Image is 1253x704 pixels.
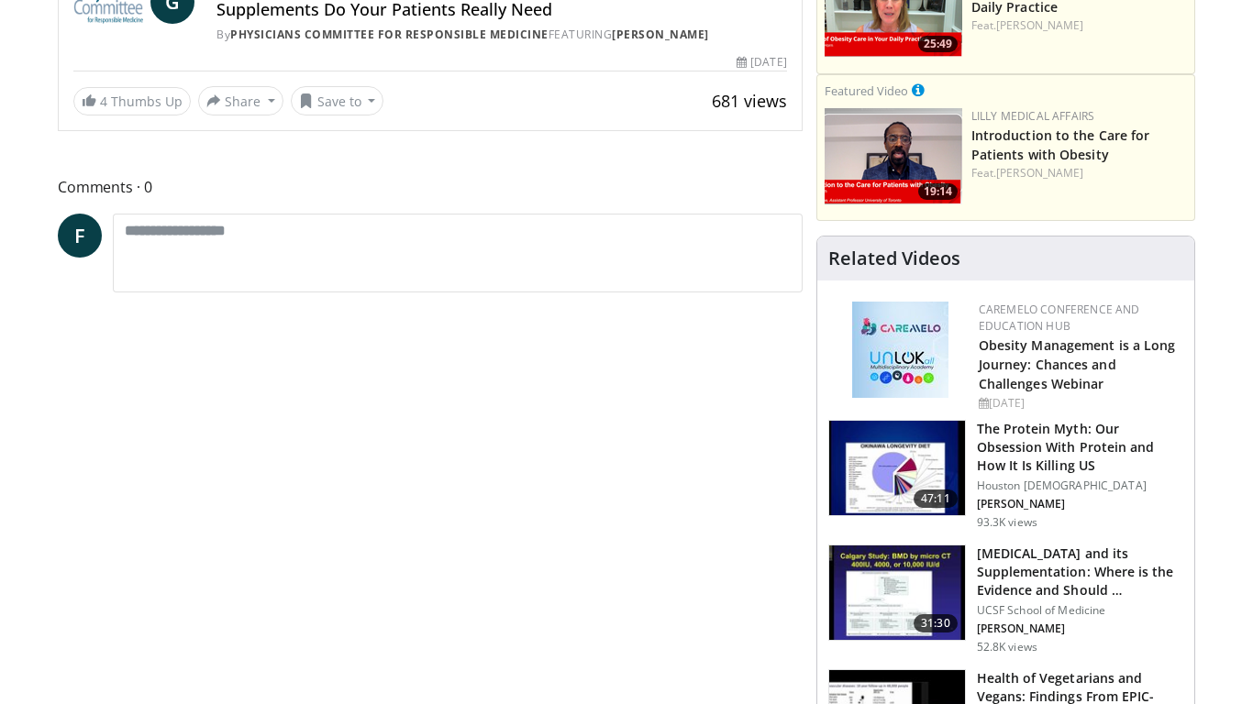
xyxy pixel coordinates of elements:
[216,27,786,43] div: By FEATURING
[977,497,1183,511] p: [PERSON_NAME]
[825,108,962,204] a: 19:14
[914,614,958,632] span: 31:30
[914,489,958,508] span: 47:11
[971,165,1187,181] div: Feat.
[829,421,965,516] img: b7b8b05e-5021-418b-a89a-60a270e7cf82.150x105_q85_crop-smart_upscale.jpg
[996,17,1083,33] a: [PERSON_NAME]
[977,621,1183,636] p: [PERSON_NAME]
[979,302,1140,334] a: CaReMeLO Conference and Education Hub
[971,126,1150,163] a: Introduction to the Care for Patients with Obesity
[198,86,283,115] button: Share
[712,90,787,112] span: 681 views
[230,27,549,42] a: Physicians Committee for Responsible Medicine
[828,420,1183,530] a: 47:11 The Protein Myth: Our Obsession With Protein and How It Is Killing US Houston [DEMOGRAPHIC_...
[825,82,908,99] small: Featured Video
[829,545,965,641] img: 4bb25b40-905e-443e-8e37-83f056f6e86e.150x105_q85_crop-smart_upscale.jpg
[737,54,786,71] div: [DATE]
[979,336,1176,392] a: Obesity Management is a Long Journey: Chances and Challenges Webinar
[977,478,1183,493] p: Houston [DEMOGRAPHIC_DATA]
[828,247,960,269] h4: Related Videos
[100,93,107,110] span: 4
[996,165,1083,181] a: [PERSON_NAME]
[918,183,958,200] span: 19:14
[612,27,709,42] a: [PERSON_NAME]
[291,86,384,115] button: Save to
[977,544,1183,599] h3: [MEDICAL_DATA] and its Supplementation: Where is the Evidence and Should …
[977,420,1183,475] h3: The Protein Myth: Our Obsession With Protein and How It Is Killing US
[971,17,1187,34] div: Feat.
[58,214,102,258] a: F
[828,544,1183,654] a: 31:30 [MEDICAL_DATA] and its Supplementation: Where is the Evidence and Should … UCSF School of M...
[979,395,1180,412] div: [DATE]
[73,87,191,115] a: 4 Thumbs Up
[58,175,803,199] span: Comments 0
[918,36,958,52] span: 25:49
[971,108,1095,124] a: Lilly Medical Affairs
[977,515,1037,530] p: 93.3K views
[852,302,948,398] img: 45df64a9-a6de-482c-8a90-ada250f7980c.png.150x105_q85_autocrop_double_scale_upscale_version-0.2.jpg
[977,603,1183,618] p: UCSF School of Medicine
[825,108,962,204] img: acc2e291-ced4-4dd5-b17b-d06994da28f3.png.150x105_q85_crop-smart_upscale.png
[977,640,1037,654] p: 52.8K views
